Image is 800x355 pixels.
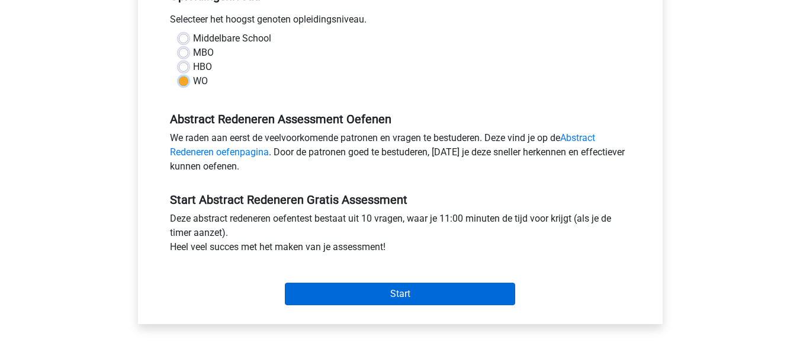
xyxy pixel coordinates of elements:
[193,74,208,88] label: WO
[161,212,640,259] div: Deze abstract redeneren oefentest bestaat uit 10 vragen, waar je 11:00 minuten de tijd voor krijg...
[193,31,271,46] label: Middelbare School
[170,193,631,207] h5: Start Abstract Redeneren Gratis Assessment
[193,60,212,74] label: HBO
[161,131,640,178] div: We raden aan eerst de veelvoorkomende patronen en vragen te bestuderen. Deze vind je op de . Door...
[161,12,640,31] div: Selecteer het hoogst genoten opleidingsniveau.
[285,283,515,305] input: Start
[170,112,631,126] h5: Abstract Redeneren Assessment Oefenen
[193,46,214,60] label: MBO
